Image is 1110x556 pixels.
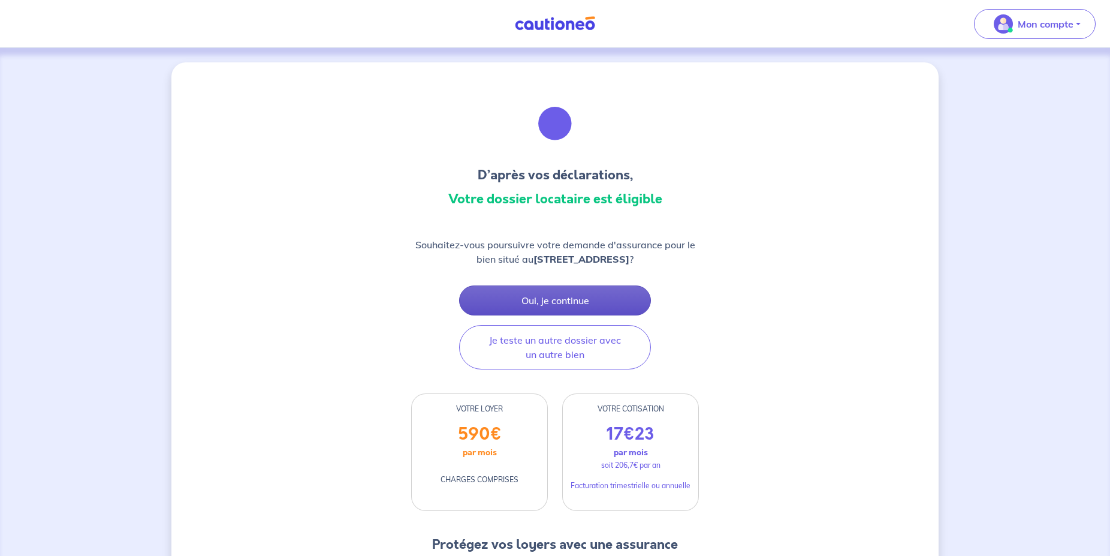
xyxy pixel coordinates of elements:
[510,16,600,31] img: Cautioneo
[458,424,502,444] p: 590 €
[523,91,587,156] img: illu_congratulation.svg
[1018,17,1073,31] p: Mon compte
[459,325,651,369] button: Je teste un autre dossier avec un autre bien
[571,480,690,491] p: Facturation trimestrielle ou annuelle
[974,9,1096,39] button: illu_account_valid_menu.svgMon compte
[463,444,497,460] p: par mois
[411,166,699,185] h3: D’après vos déclarations,
[623,422,635,446] span: €
[994,14,1013,34] img: illu_account_valid_menu.svg
[601,460,660,471] p: soit 206,7€ par an
[614,444,648,460] p: par mois
[607,424,654,444] p: 17
[411,238,699,266] p: Souhaitez-vous poursuivre votre demande d'assurance pour le bien situé au ?
[563,404,698,414] div: VOTRE COTISATION
[412,404,547,414] div: VOTRE LOYER
[635,422,654,446] span: 23
[441,474,518,485] p: CHARGES COMPRISES
[411,190,699,209] h3: Votre dossier locataire est éligible
[533,253,629,265] strong: [STREET_ADDRESS]
[459,285,651,315] button: Oui, je continue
